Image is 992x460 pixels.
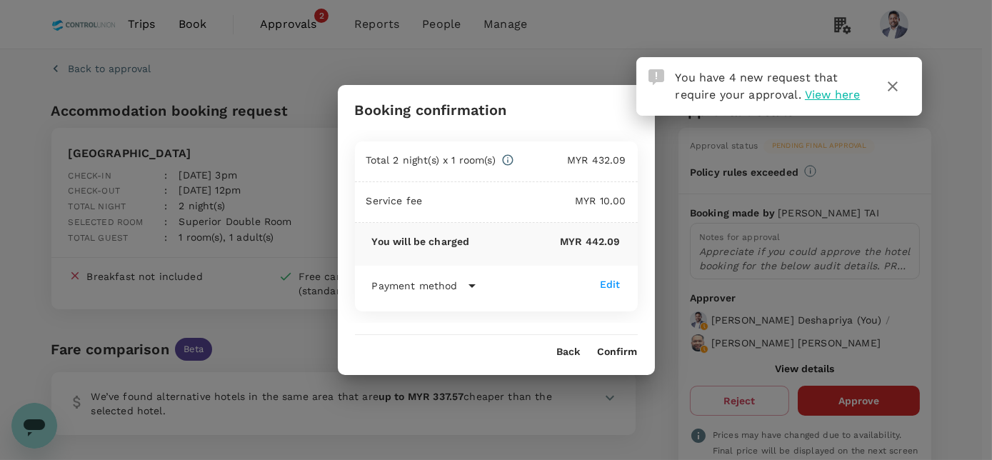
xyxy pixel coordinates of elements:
[366,194,423,208] p: Service fee
[372,279,458,293] p: Payment method
[805,88,860,101] span: View here
[514,153,626,167] p: MYR 432.09
[676,71,838,101] span: You have 4 new request that require your approval.
[355,102,507,119] h3: Booking confirmation
[469,234,620,249] p: MYR 442.09
[648,69,664,85] img: Approval Request
[366,153,496,167] p: Total 2 night(s) x 1 room(s)
[422,194,626,208] p: MYR 10.00
[598,346,638,358] button: Confirm
[600,277,621,291] div: Edit
[372,234,470,249] p: You will be charged
[557,346,581,358] button: Back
